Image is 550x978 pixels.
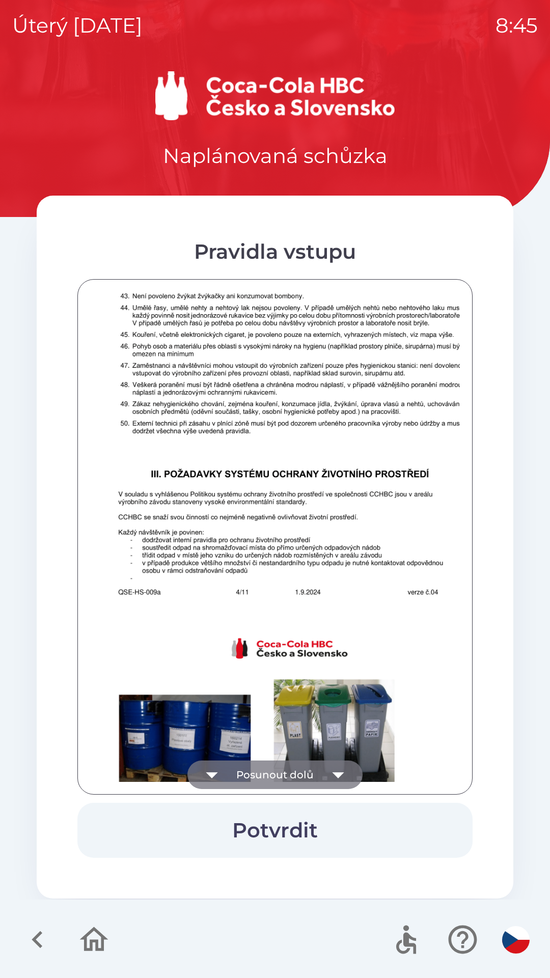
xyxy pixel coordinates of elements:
button: Potvrdit [77,803,473,858]
img: cs flag [502,926,530,954]
p: 8:45 [496,10,538,41]
button: Posunout dolů [187,760,363,789]
div: Pravidla vstupu [77,236,473,267]
img: Logo [37,71,513,120]
p: Naplánovaná schůzka [163,141,388,171]
p: úterý [DATE] [12,10,143,41]
img: fNpdoUWHRU0AAAAASUVORK5CYII= [90,53,485,612]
